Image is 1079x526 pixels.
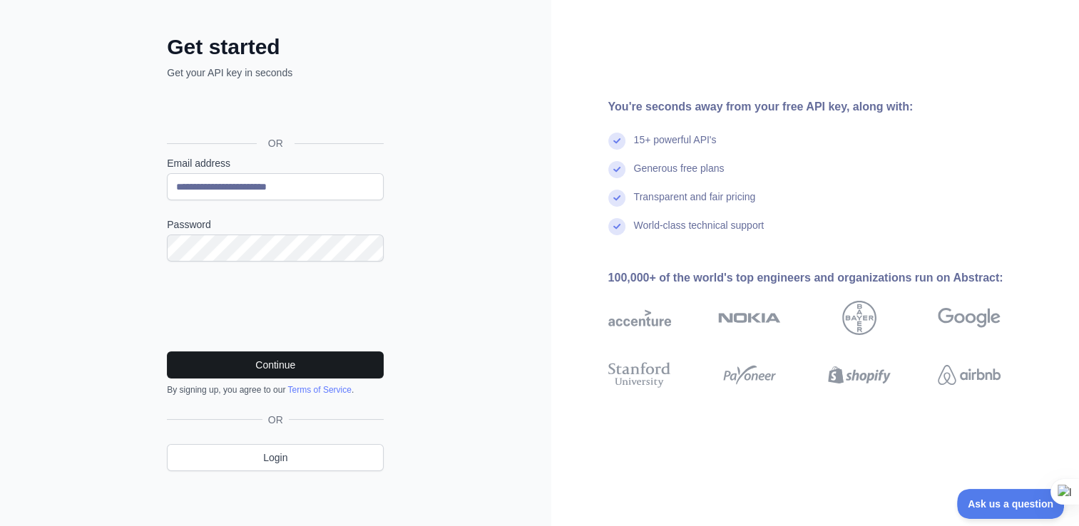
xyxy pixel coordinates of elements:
img: nokia [718,301,781,335]
img: check mark [608,218,625,235]
div: 100,000+ of the world's top engineers and organizations run on Abstract: [608,269,1046,287]
iframe: reCAPTCHA [167,279,384,334]
iframe: Toggle Customer Support [957,489,1065,519]
button: Continue [167,351,384,378]
img: stanford university [608,359,671,391]
h2: Get started [167,34,384,60]
img: check mark [608,161,625,178]
div: Transparent and fair pricing [634,190,756,218]
label: Email address [167,156,384,170]
iframe: Nút Đăng nhập bằng Google [160,96,388,127]
a: Login [167,444,384,471]
img: check mark [608,133,625,150]
div: By signing up, you agree to our . [167,384,384,396]
img: check mark [608,190,625,207]
span: OR [257,136,295,150]
img: shopify [828,359,891,391]
label: Password [167,217,384,232]
div: Generous free plans [634,161,725,190]
img: airbnb [938,359,1001,391]
div: 15+ powerful API's [634,133,717,161]
p: Get your API key in seconds [167,66,384,80]
img: bayer [842,301,876,335]
span: OR [262,413,289,427]
a: Terms of Service [287,385,351,395]
img: google [938,301,1001,335]
img: accenture [608,301,671,335]
img: payoneer [718,359,781,391]
div: You're seconds away from your free API key, along with: [608,98,1046,115]
div: World-class technical support [634,218,764,247]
